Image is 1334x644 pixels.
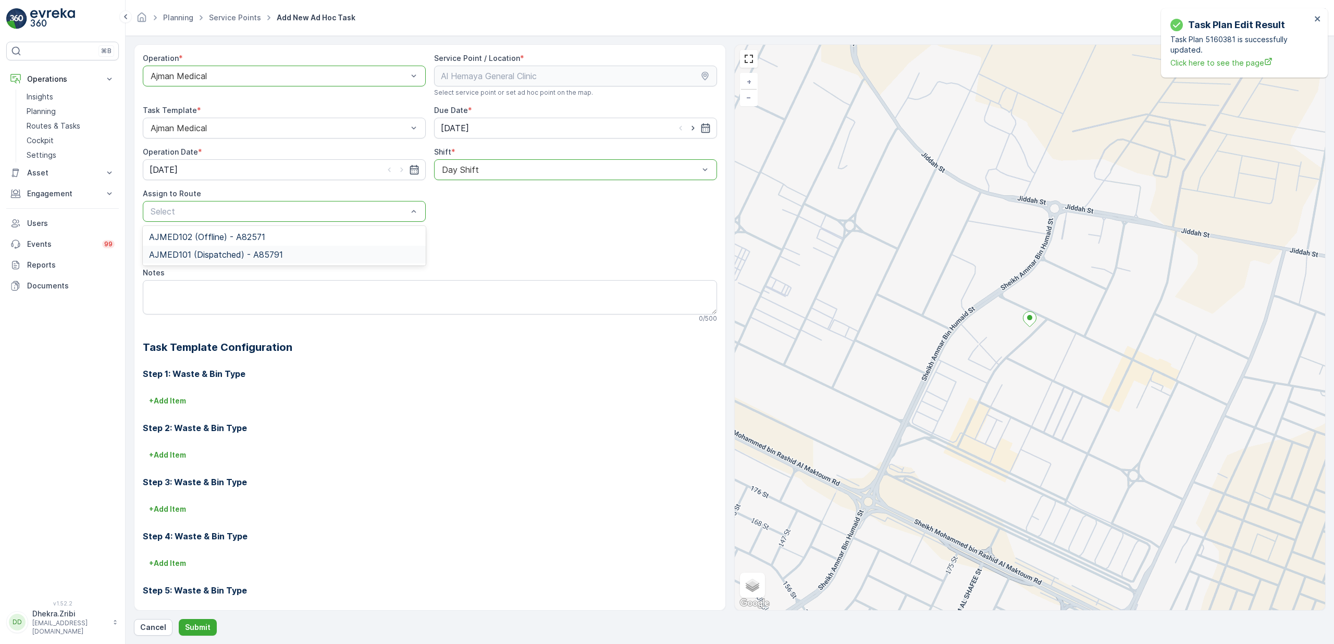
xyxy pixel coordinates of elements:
[143,530,717,542] h3: Step 4: Waste & Bin Type
[143,54,179,62] label: Operation
[434,89,593,97] span: Select service point or set ad hoc point on the map.
[143,268,165,277] label: Notes
[27,188,98,199] p: Engagement
[434,147,451,156] label: Shift
[6,255,119,275] a: Reports
[163,13,193,22] a: Planning
[143,447,192,463] button: +Add Item
[143,368,717,380] h3: Step 1: Waste & Bin Type
[1170,57,1311,68] a: Click here to see the page
[27,218,115,229] p: Users
[275,12,357,23] span: Add New Ad Hoc Task
[27,135,54,146] p: Cockpit
[1314,15,1321,24] button: close
[149,504,186,514] p: + Add Item
[22,148,119,162] a: Settings
[143,339,717,355] h2: Task Template Configuration
[149,232,265,242] span: AJMED102 (Offline) - A82571
[140,622,166,633] p: Cancel
[134,619,172,636] button: Cancel
[101,47,112,55] p: ⌘B
[1188,18,1285,32] p: Task Plan Edit Result
[143,501,192,517] button: +Add Item
[149,396,186,406] p: + Add Item
[143,476,717,488] h3: Step 3: Waste & Bin Type
[151,205,407,218] p: Select
[27,281,115,291] p: Documents
[30,8,75,29] img: logo_light-DOdMpM7g.png
[6,600,119,607] span: v 1.52.2
[434,54,520,62] label: Service Point / Location
[185,622,211,633] p: Submit
[434,106,468,115] label: Due Date
[143,584,717,597] h3: Step 5: Waste & Bin Type
[143,147,198,156] label: Operation Date
[1170,34,1311,55] p: Task Plan 5160381 is successfully updated.
[6,275,119,296] a: Documents
[27,121,80,131] p: Routes & Tasks
[27,260,115,270] p: Reports
[143,106,197,115] label: Task Template
[143,393,192,409] button: +Add Item
[27,239,96,249] p: Events
[27,150,56,160] p: Settings
[741,574,764,597] a: Layers
[22,104,119,119] a: Planning
[27,168,98,178] p: Asset
[149,558,186,569] p: + Add Item
[104,240,113,248] p: 99
[741,90,757,105] a: Zoom Out
[27,92,53,102] p: Insights
[179,619,217,636] button: Submit
[737,597,772,610] a: Open this area in Google Maps (opens a new window)
[6,213,119,234] a: Users
[6,8,27,29] img: logo
[9,614,26,630] div: DD
[699,314,717,323] p: 0 / 500
[741,74,757,90] a: Zoom In
[6,234,119,255] a: Events99
[746,93,751,102] span: −
[136,16,147,24] a: Homepage
[27,106,56,117] p: Planning
[6,609,119,636] button: DDDhekra.Zribi[EMAIL_ADDRESS][DOMAIN_NAME]
[741,51,757,67] a: View Fullscreen
[434,118,717,138] input: dd/mm/yyyy
[6,162,119,183] button: Asset
[149,450,186,460] p: + Add Item
[32,619,107,636] p: [EMAIL_ADDRESS][DOMAIN_NAME]
[27,74,98,84] p: Operations
[32,609,107,619] p: Dhekra.Zribi
[143,159,426,180] input: dd/mm/yyyy
[434,66,717,86] input: Al Hemaya General Clinic
[149,250,283,259] span: AJMED101 (Dispatched) - A85791
[143,422,717,434] h3: Step 2: Waste & Bin Type
[747,77,751,86] span: +
[209,13,261,22] a: Service Points
[6,69,119,90] button: Operations
[737,597,772,610] img: Google
[22,133,119,148] a: Cockpit
[143,189,201,198] label: Assign to Route
[6,183,119,204] button: Engagement
[143,555,192,572] button: +Add Item
[22,90,119,104] a: Insights
[22,119,119,133] a: Routes & Tasks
